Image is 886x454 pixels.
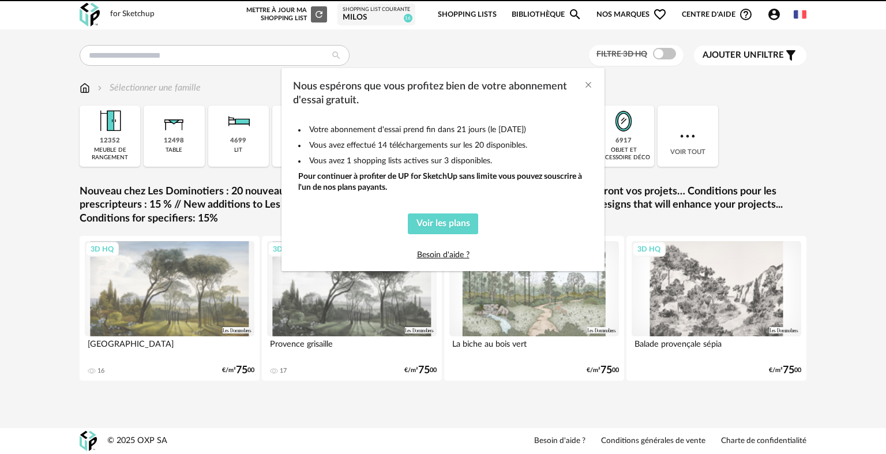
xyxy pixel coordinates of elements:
[417,251,470,259] a: Besoin d'aide ?
[298,125,588,135] li: Votre abonnement d'essai prend fin dans 21 jours (le [DATE])
[416,219,470,228] span: Voir les plans
[298,156,588,166] li: Vous avez 1 shopping lists actives sur 3 disponibles.
[408,213,479,234] button: Voir les plans
[281,68,605,271] div: dialog
[298,171,588,192] div: Pour continuer à profiter de UP for SketchUp sans limite vous pouvez souscrire à l'un de nos plan...
[298,140,588,151] li: Vous avez effectué 14 téléchargements sur les 20 disponibles.
[293,81,567,106] span: Nous espérons que vous profitez bien de votre abonnement d'essai gratuit.
[584,80,593,92] button: Close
